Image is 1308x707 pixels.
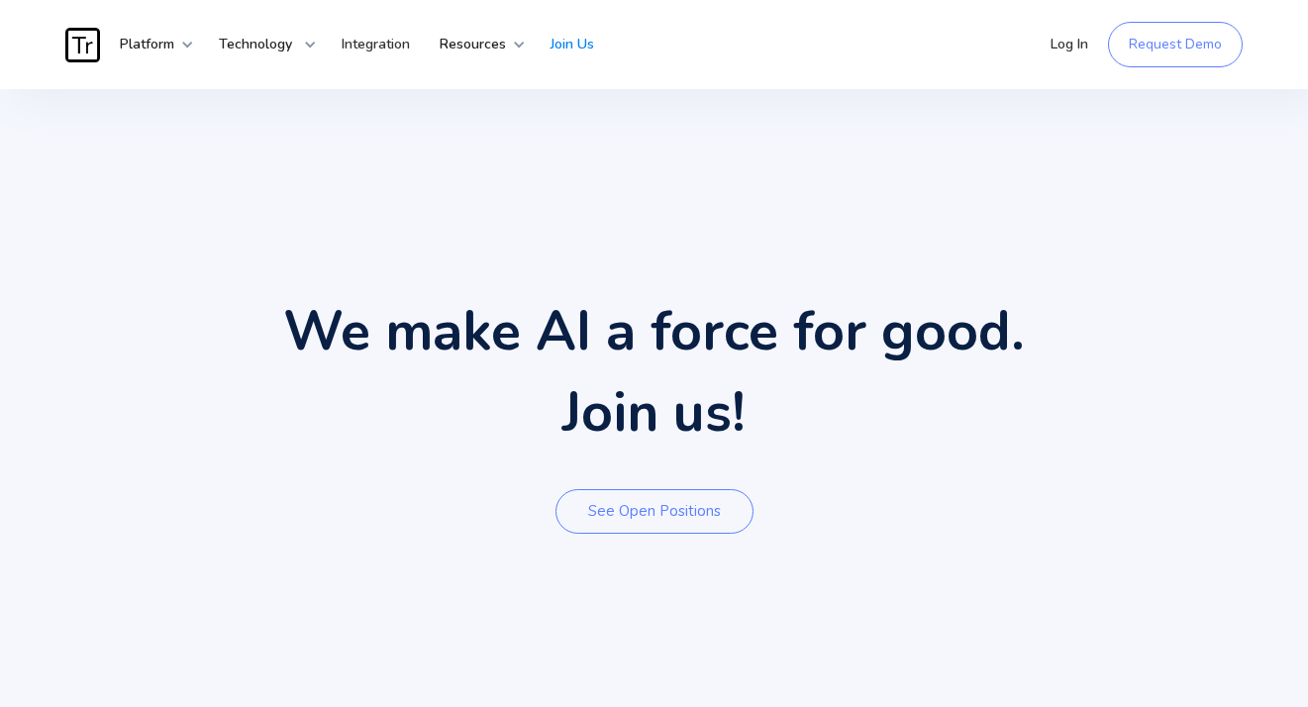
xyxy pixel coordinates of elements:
[105,15,194,74] div: Platform
[204,15,317,74] div: Technology
[65,28,100,62] img: Traces Logo
[65,28,105,62] a: home
[283,291,1025,454] h1: We make AI a force for good. Join us!
[536,15,609,74] a: Join Us
[440,35,506,53] strong: Resources
[327,15,425,74] a: Integration
[1036,15,1103,74] a: Log In
[219,35,292,53] strong: Technology
[120,35,174,53] strong: Platform
[555,489,754,534] a: See open positions
[425,15,526,74] div: Resources
[1108,22,1243,67] a: Request Demo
